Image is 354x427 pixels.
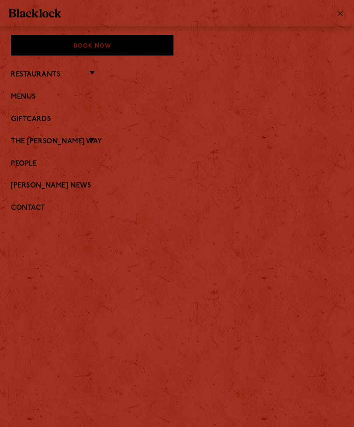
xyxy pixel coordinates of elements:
a: Menus [11,93,343,101]
div: Book Now [11,35,174,56]
a: The [PERSON_NAME] Way [11,138,102,146]
a: Contact [11,204,343,212]
a: Giftcards [11,115,343,124]
a: [PERSON_NAME] News [11,182,343,190]
a: Restaurants [11,71,60,79]
img: BL_Textured_Logo-footer-cropped.svg [9,9,61,17]
a: People [11,160,343,168]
